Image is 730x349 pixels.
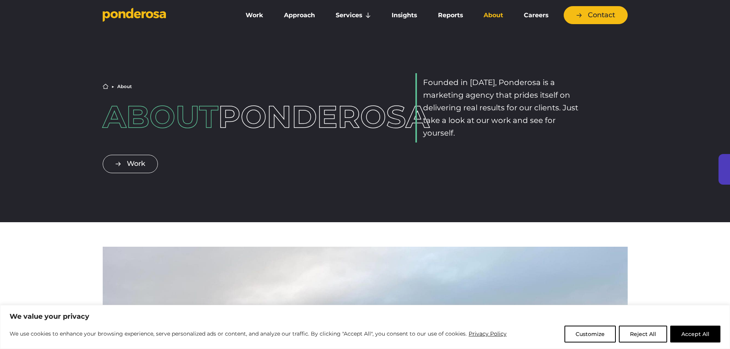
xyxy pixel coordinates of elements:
a: Services [327,7,380,23]
h1: Ponderosa [103,102,315,132]
button: Customize [564,326,616,342]
a: Insights [383,7,426,23]
a: Contact [564,6,628,24]
a: About [475,7,512,23]
a: Approach [275,7,324,23]
a: Go to homepage [103,8,225,23]
button: Reject All [619,326,667,342]
a: Work [237,7,272,23]
li: About [117,84,132,89]
a: Reports [429,7,472,23]
a: Work [103,155,158,173]
li: ▶︎ [112,84,114,89]
p: We value your privacy [10,312,720,321]
a: Home [103,84,108,89]
a: Privacy Policy [468,329,507,338]
a: Careers [515,7,557,23]
span: About [103,98,218,135]
button: Accept All [670,326,720,342]
p: We use cookies to enhance your browsing experience, serve personalized ads or content, and analyz... [10,329,507,338]
p: Founded in [DATE], Ponderosa is a marketing agency that prides itself on delivering real results ... [423,76,583,139]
